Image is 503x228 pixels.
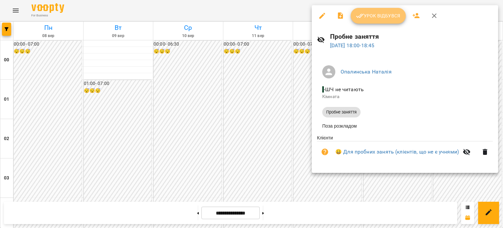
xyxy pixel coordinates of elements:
h6: Пробне заняття [330,31,493,42]
a: Опалинська Наталія [341,69,392,75]
span: Пробне заняття [322,109,361,115]
a: 😀 Для пробних занять (клієнтів, що не є учнями) [335,148,459,156]
button: Урок відбувся [351,8,406,24]
p: Кімната [322,93,488,100]
button: Візит ще не сплачено. Додати оплату? [317,144,333,160]
a: [DATE] 18:00-18:45 [330,42,375,49]
ul: Клієнти [317,135,493,165]
li: Поза розкладом [317,120,493,132]
span: - ШЧ не читають [322,86,365,93]
span: Урок відбувся [356,12,401,20]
